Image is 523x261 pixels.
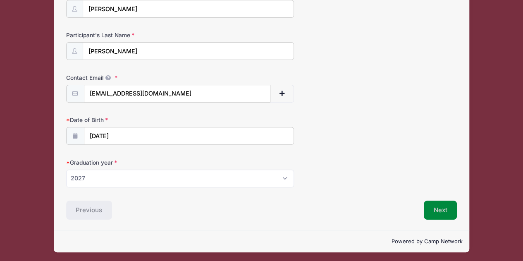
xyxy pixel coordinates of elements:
[66,116,196,124] label: Date of Birth
[84,127,294,145] input: mm/dd/yyyy
[424,201,457,220] button: Next
[66,74,196,82] label: Contact Email
[84,85,271,103] input: email@email.com
[83,42,294,60] input: Participant's Last Name
[66,158,196,167] label: Graduation year
[61,237,463,246] p: Powered by Camp Network
[66,31,196,39] label: Participant's Last Name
